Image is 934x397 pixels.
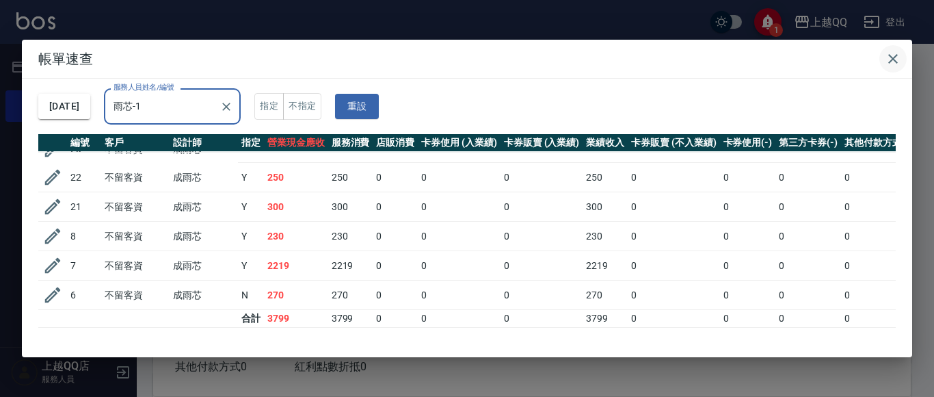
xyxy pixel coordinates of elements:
[264,134,328,152] th: 營業現金應收
[775,281,841,310] td: 0
[170,134,238,152] th: 設計師
[328,222,373,251] td: 230
[501,222,583,251] td: 0
[841,281,916,310] td: 0
[841,134,916,152] th: 其他付款方式(-)
[628,251,719,281] td: 0
[373,281,418,310] td: 0
[583,134,628,152] th: 業績收入
[67,222,101,251] td: 8
[101,163,170,192] td: 不留客資
[418,310,501,328] td: 0
[264,310,328,328] td: 3799
[583,192,628,222] td: 300
[775,251,841,281] td: 0
[238,192,264,222] td: Y
[67,134,101,152] th: 編號
[720,134,776,152] th: 卡券使用(-)
[101,222,170,251] td: 不留客資
[775,163,841,192] td: 0
[501,251,583,281] td: 0
[328,192,373,222] td: 300
[775,222,841,251] td: 0
[170,251,238,281] td: 成雨芯
[170,192,238,222] td: 成雨芯
[418,163,501,192] td: 0
[283,93,321,120] button: 不指定
[628,281,719,310] td: 0
[238,134,264,152] th: 指定
[775,192,841,222] td: 0
[720,222,776,251] td: 0
[373,222,418,251] td: 0
[841,192,916,222] td: 0
[841,310,916,328] td: 0
[841,222,916,251] td: 0
[373,310,418,328] td: 0
[720,192,776,222] td: 0
[720,281,776,310] td: 0
[67,163,101,192] td: 22
[238,251,264,281] td: Y
[328,310,373,328] td: 3799
[328,281,373,310] td: 270
[373,251,418,281] td: 0
[335,94,379,119] button: 重設
[720,251,776,281] td: 0
[254,93,284,120] button: 指定
[238,163,264,192] td: Y
[628,134,719,152] th: 卡券販賣 (不入業績)
[418,281,501,310] td: 0
[583,222,628,251] td: 230
[418,192,501,222] td: 0
[628,163,719,192] td: 0
[775,310,841,328] td: 0
[114,82,174,92] label: 服務人員姓名/編號
[238,281,264,310] td: N
[101,251,170,281] td: 不留客資
[628,192,719,222] td: 0
[328,163,373,192] td: 250
[501,163,583,192] td: 0
[264,281,328,310] td: 270
[373,134,418,152] th: 店販消費
[264,192,328,222] td: 300
[373,192,418,222] td: 0
[501,310,583,328] td: 0
[217,97,236,116] button: Clear
[583,281,628,310] td: 270
[720,310,776,328] td: 0
[583,310,628,328] td: 3799
[328,251,373,281] td: 2219
[264,251,328,281] td: 2219
[238,222,264,251] td: Y
[170,222,238,251] td: 成雨芯
[67,251,101,281] td: 7
[501,134,583,152] th: 卡券販賣 (入業績)
[583,251,628,281] td: 2219
[22,40,912,78] h2: 帳單速查
[628,222,719,251] td: 0
[418,251,501,281] td: 0
[170,281,238,310] td: 成雨芯
[501,192,583,222] td: 0
[418,222,501,251] td: 0
[628,310,719,328] td: 0
[264,163,328,192] td: 250
[373,163,418,192] td: 0
[101,192,170,222] td: 不留客資
[775,134,841,152] th: 第三方卡券(-)
[67,281,101,310] td: 6
[38,94,90,119] button: [DATE]
[238,310,264,328] td: 合計
[841,163,916,192] td: 0
[101,281,170,310] td: 不留客資
[720,163,776,192] td: 0
[264,222,328,251] td: 230
[583,163,628,192] td: 250
[170,163,238,192] td: 成雨芯
[67,192,101,222] td: 21
[418,134,501,152] th: 卡券使用 (入業績)
[501,281,583,310] td: 0
[328,134,373,152] th: 服務消費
